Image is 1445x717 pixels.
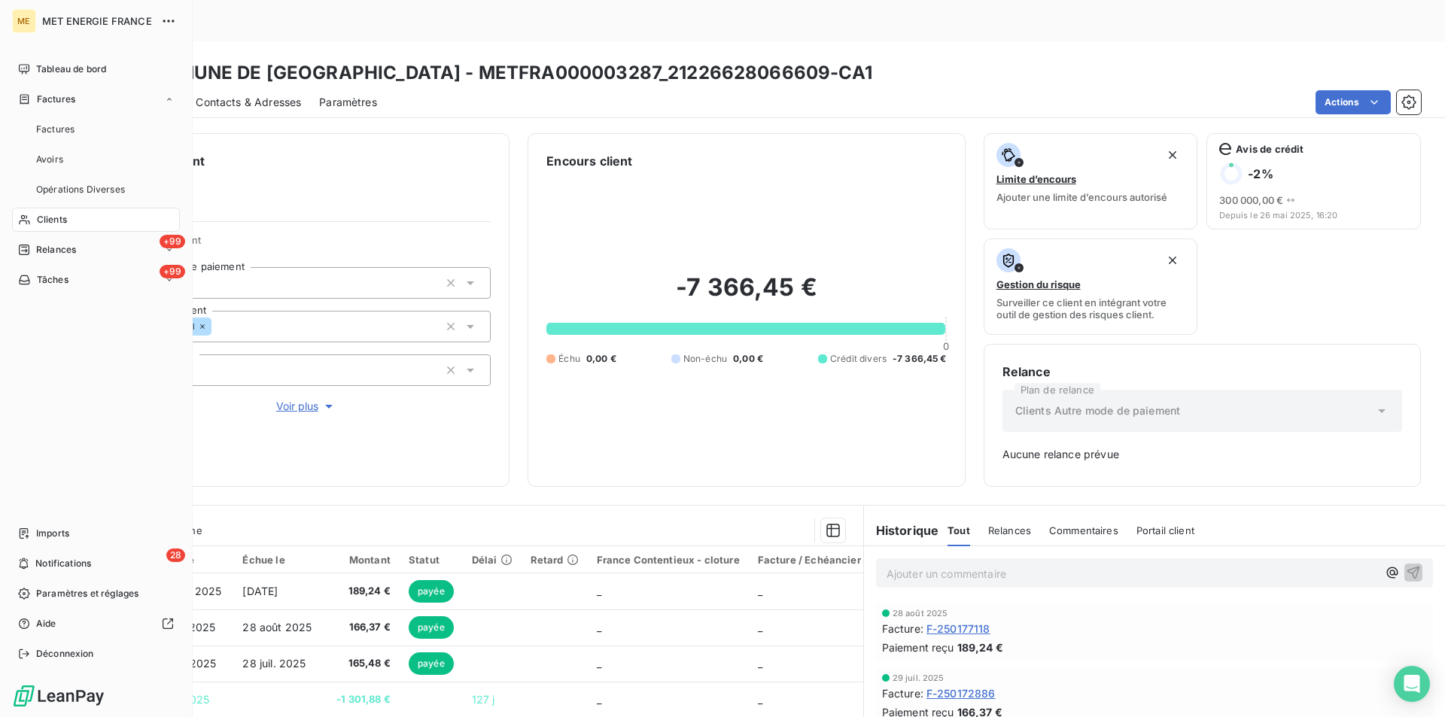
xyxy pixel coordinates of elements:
span: Factures [36,123,75,136]
h6: Informations client [91,152,491,170]
span: Paiement reçu [882,640,954,655]
span: payée [409,580,454,603]
div: Délai [472,554,513,566]
span: _ [758,693,762,706]
div: France Contentieux - cloture [597,554,740,566]
div: Open Intercom Messenger [1394,666,1430,702]
h6: Encours client [546,152,632,170]
span: Facture : [882,685,923,701]
span: +99 [160,235,185,248]
span: _ [758,585,762,597]
span: payée [409,652,454,675]
span: _ [597,621,601,633]
span: _ [758,621,762,633]
span: F-250177118 [926,621,990,636]
span: Notifications [35,557,91,570]
div: Statut [409,554,454,566]
span: Paramètres et réglages [36,587,138,600]
span: 28 août 2025 [242,621,312,633]
span: 29 juil. 2025 [893,673,945,682]
span: Relances [988,524,1031,536]
span: +99 [160,265,185,278]
span: Non-échu [683,352,727,366]
span: Depuis le 26 mai 2025, 16:20 [1219,211,1408,220]
span: Surveiller ce client en intégrant votre outil de gestion des risques client. [996,296,1185,321]
span: _ [758,657,762,670]
div: Montant [333,554,391,566]
span: [DATE] [242,585,278,597]
span: Avis de crédit [1236,143,1304,155]
span: Opérations Diverses [36,183,125,196]
span: Déconnexion [36,647,94,661]
span: Échu [558,352,580,366]
span: Imports [36,527,69,540]
span: _ [597,657,601,670]
span: 189,24 € [333,584,391,599]
span: 0 [943,340,949,352]
span: _ [597,585,601,597]
span: 165,48 € [333,656,391,671]
a: Aide [12,612,180,636]
span: Contacts & Adresses [196,95,301,110]
span: Limite d’encours [996,173,1076,185]
span: 127 j [472,693,495,706]
span: Paramètres [319,95,377,110]
h6: Relance [1002,363,1402,381]
span: Tâches [37,273,68,287]
button: Limite d’encoursAjouter une limite d’encours autorisé [984,133,1198,229]
span: -7 366,45 € [893,352,947,366]
span: -1 301,88 € [333,692,391,707]
h6: -2 % [1248,166,1273,181]
div: Retard [531,554,579,566]
span: Avoirs [36,153,63,166]
span: 0,00 € [733,352,763,366]
span: Ajouter une limite d’encours autorisé [996,191,1167,203]
span: payée [409,616,454,639]
span: F-250172886 [926,685,996,701]
h3: COMMUNE DE [GEOGRAPHIC_DATA] - METFRA000003287_21226628066609-CA1 [132,59,872,87]
span: 28 août 2025 [893,609,948,618]
div: Facture / Echéancier [758,554,861,566]
span: 300 000,00 € [1219,194,1283,206]
button: Actions [1316,90,1391,114]
span: Tableau de bord [36,62,106,76]
div: Échue le [242,554,315,566]
span: Facture : [882,621,923,636]
span: 189,24 € [957,640,1003,655]
span: Clients Autre mode de paiement [1015,403,1181,418]
input: Ajouter une valeur [211,320,224,333]
span: _ [597,693,601,706]
span: Propriétés Client [121,234,491,255]
span: Aide [36,617,56,630]
span: 28 juil. 2025 [242,657,306,670]
span: 28 [166,548,185,562]
span: Aucune relance prévue [1002,447,1402,462]
span: Relances [36,243,76,257]
span: Clients [37,213,67,226]
span: Tout [948,524,970,536]
span: Crédit divers [830,352,887,366]
span: Portail client [1136,524,1194,536]
span: Voir plus [276,399,336,414]
img: Logo LeanPay [12,684,105,708]
span: Factures [37,93,75,106]
span: 166,37 € [333,620,391,635]
span: Commentaires [1049,524,1118,536]
h2: -7 366,45 € [546,272,946,317]
button: Voir plus [121,398,491,415]
span: 0,00 € [586,352,616,366]
span: Gestion du risque [996,278,1081,290]
button: Gestion du risqueSurveiller ce client en intégrant votre outil de gestion des risques client. [984,238,1198,335]
h6: Historique [864,521,939,539]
